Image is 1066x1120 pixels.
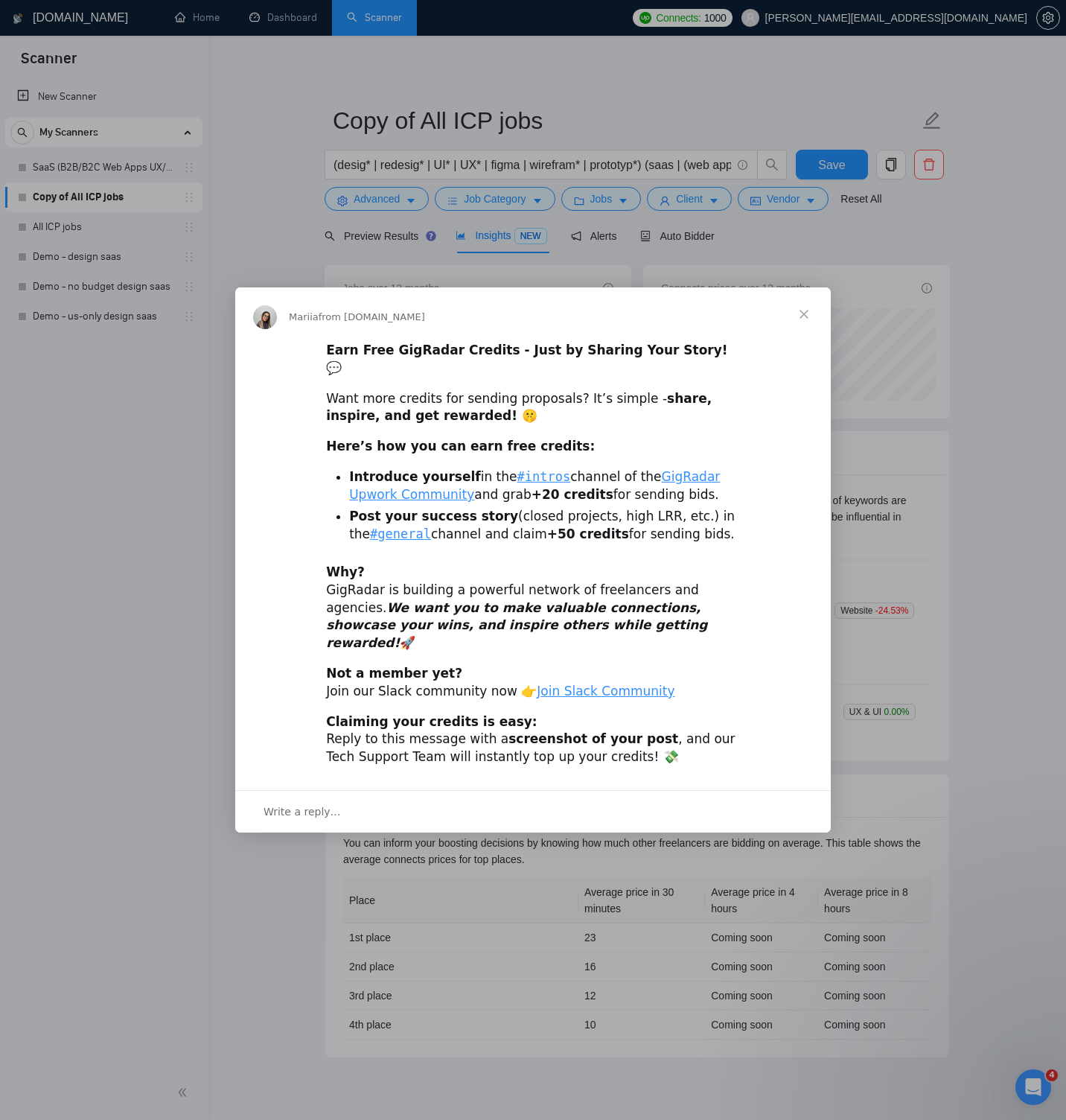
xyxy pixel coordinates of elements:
[326,342,740,378] div: 💬
[532,487,613,502] b: +20 credits
[326,390,740,426] div: Want more credits for sending proposals? It’s simple -
[349,468,740,504] li: in the channel of the and grab for sending bids.
[326,665,740,701] div: Join our Slack community now 👉
[349,509,518,524] b: Post your success story
[319,311,425,322] span: from [DOMAIN_NAME]
[326,600,707,651] i: We want you to make valuable connections, showcase your wins, and inspire others while getting re...
[517,469,571,484] a: #intros
[777,287,831,341] span: Close
[235,790,831,833] div: Open conversation and reply
[289,311,319,322] span: Mariia
[547,526,629,541] b: +50 credits
[326,714,537,729] b: Claiming your credits is easy:
[537,684,674,699] a: Join Slack Community
[508,731,678,746] b: screenshot of your post
[253,305,277,329] img: Profile image for Mariia
[349,469,720,502] a: GigRadar Upwork Community
[326,564,365,579] b: Why?
[326,713,740,766] div: Reply to this message with a , and our Tech Support Team will instantly top up your credits! 💸
[264,802,341,821] span: Write a reply…
[349,469,481,484] b: Introduce yourself
[326,666,462,681] b: Not a member yet?
[349,508,740,544] li: (closed projects, high LRR, etc.) in the channel and claim for sending bids.
[370,526,431,541] a: #general
[326,564,740,652] div: GigRadar is building a powerful network of freelancers and agencies. 🚀
[326,439,595,454] b: Here’s how you can earn free credits:
[326,343,727,357] b: Earn Free GigRadar Credits - Just by Sharing Your Story!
